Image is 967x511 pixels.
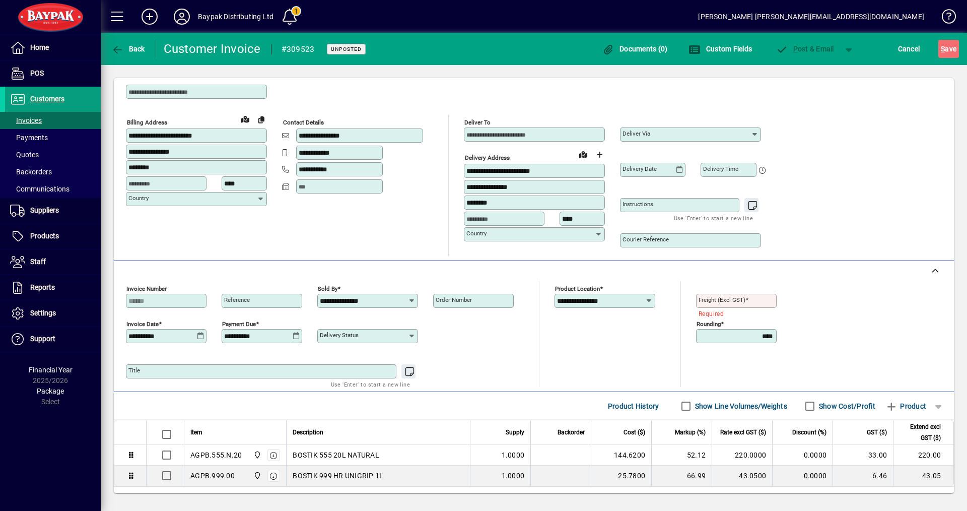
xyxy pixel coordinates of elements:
[623,201,653,208] mat-label: Instructions
[699,308,769,318] mat-error: Required
[893,466,953,486] td: 43.05
[10,168,52,176] span: Backorders
[30,335,55,343] span: Support
[817,401,875,411] label: Show Cost/Profit
[718,471,766,481] div: 43.0500
[164,41,261,57] div: Customer Invoice
[608,398,659,414] span: Product History
[111,45,145,53] span: Back
[5,224,101,249] a: Products
[320,332,359,339] mat-label: Delivery status
[5,249,101,275] a: Staff
[900,421,941,443] span: Extend excl GST ($)
[126,321,159,328] mat-label: Invoice date
[771,40,839,58] button: Post & Email
[318,285,337,292] mat-label: Sold by
[190,471,235,481] div: AGPB.999.00
[464,119,491,126] mat-label: Deliver To
[251,450,262,461] span: Baypak - Onekawa
[555,285,600,292] mat-label: Product location
[893,445,953,466] td: 220.00
[934,2,954,35] a: Knowledge Base
[776,45,834,53] span: ost & Email
[37,387,64,395] span: Package
[30,95,64,103] span: Customers
[698,9,924,25] div: [PERSON_NAME] [PERSON_NAME][EMAIL_ADDRESS][DOMAIN_NAME]
[30,69,44,77] span: POS
[898,41,920,57] span: Cancel
[880,397,931,415] button: Product
[101,40,156,58] app-page-header-button: Back
[5,112,101,129] a: Invoices
[693,401,787,411] label: Show Line Volumes/Weights
[591,466,651,486] td: 25.7800
[623,130,650,137] mat-label: Deliver via
[29,366,73,374] span: Financial Year
[624,427,645,438] span: Cost ($)
[720,427,766,438] span: Rate excl GST ($)
[133,8,166,26] button: Add
[128,367,140,374] mat-label: Title
[5,275,101,300] a: Reports
[623,236,669,243] mat-label: Courier Reference
[5,35,101,60] a: Home
[293,427,323,438] span: Description
[674,212,753,224] mat-hint: Use 'Enter' to start a new line
[604,397,663,415] button: Product History
[5,129,101,146] a: Payments
[602,45,668,53] span: Documents (0)
[466,230,487,237] mat-label: Country
[623,165,657,172] mat-label: Delivery date
[675,427,706,438] span: Markup (%)
[833,445,893,466] td: 33.00
[703,165,738,172] mat-label: Delivery time
[506,427,524,438] span: Supply
[30,258,46,266] span: Staff
[30,206,59,214] span: Suppliers
[253,111,269,127] button: Copy to Delivery address
[331,46,362,52] span: Unposted
[224,296,250,303] mat-label: Reference
[282,41,315,57] div: #309523
[686,40,754,58] button: Custom Fields
[651,445,712,466] td: 52.12
[941,41,956,57] span: ave
[5,61,101,86] a: POS
[792,427,826,438] span: Discount (%)
[895,40,923,58] button: Cancel
[5,327,101,352] a: Support
[651,466,712,486] td: 66.99
[251,470,262,481] span: Baypak - Onekawa
[10,116,42,124] span: Invoices
[5,146,101,163] a: Quotes
[10,185,70,193] span: Communications
[772,466,833,486] td: 0.0000
[30,283,55,291] span: Reports
[190,450,242,460] div: AGPB.555.N.20
[166,8,198,26] button: Profile
[600,40,670,58] button: Documents (0)
[190,427,202,438] span: Item
[222,321,256,328] mat-label: Payment due
[237,111,253,127] a: View on map
[293,450,379,460] span: BOSTIK 555 20L NATURAL
[558,427,585,438] span: Backorder
[128,195,149,202] mat-label: Country
[293,471,383,481] span: BOSTIK 999 HR UNIGRIP 1L
[109,40,148,58] button: Back
[833,466,893,486] td: 6.46
[331,378,410,390] mat-hint: Use 'Enter' to start a new line
[5,163,101,180] a: Backorders
[436,296,472,303] mat-label: Order number
[30,232,59,240] span: Products
[697,321,721,328] mat-label: Rounding
[5,198,101,223] a: Suppliers
[10,134,48,142] span: Payments
[10,151,39,159] span: Quotes
[867,427,887,438] span: GST ($)
[5,301,101,326] a: Settings
[198,9,273,25] div: Baypak Distributing Ltd
[718,450,766,460] div: 220.0000
[699,296,745,303] mat-label: Freight (excl GST)
[502,450,525,460] span: 1.0000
